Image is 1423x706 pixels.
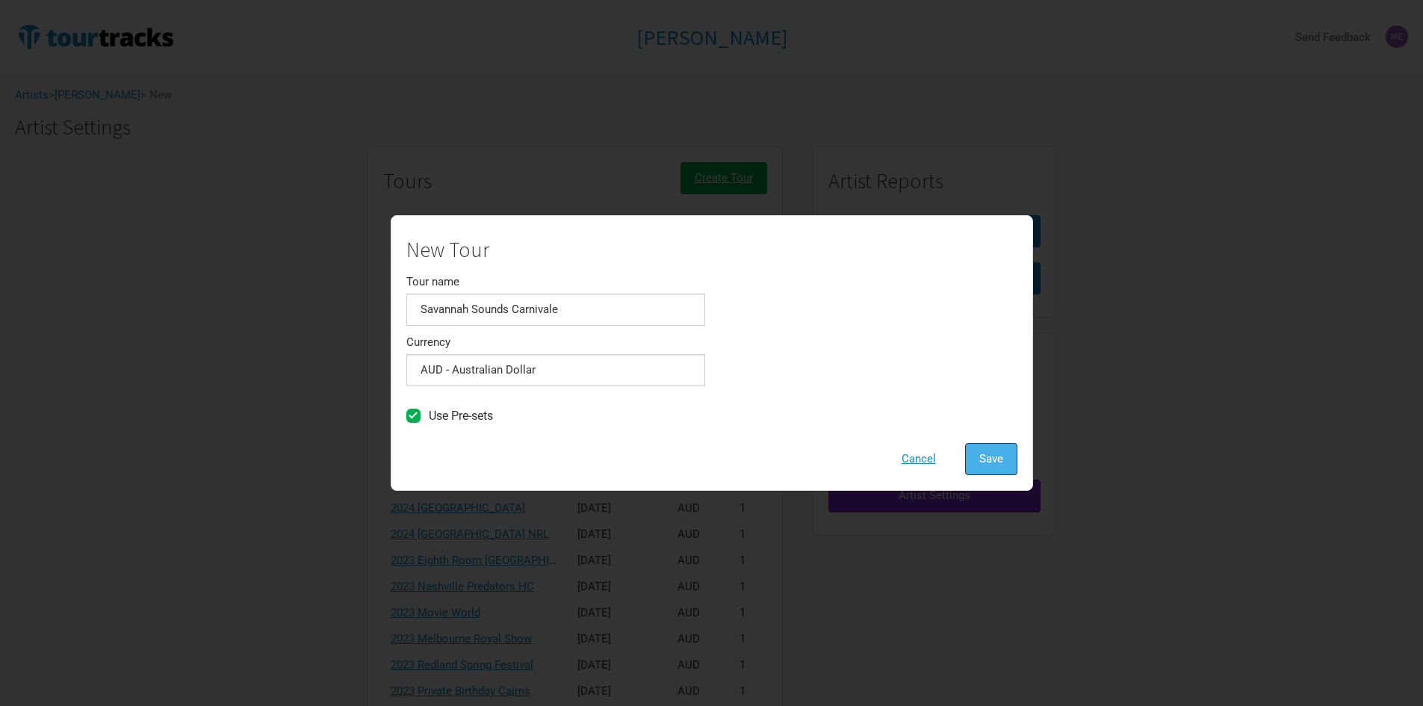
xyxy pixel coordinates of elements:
input: e.g. Magical Mystery Tour [406,294,705,326]
span: Use Pre-sets [429,409,493,423]
label: Tour name [406,276,459,288]
label: Currency [406,337,450,348]
span: Save [979,452,1003,465]
button: Cancel [887,443,950,475]
a: Cancel [887,451,950,465]
h1: New Tour [406,238,705,261]
button: Save [965,443,1017,475]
